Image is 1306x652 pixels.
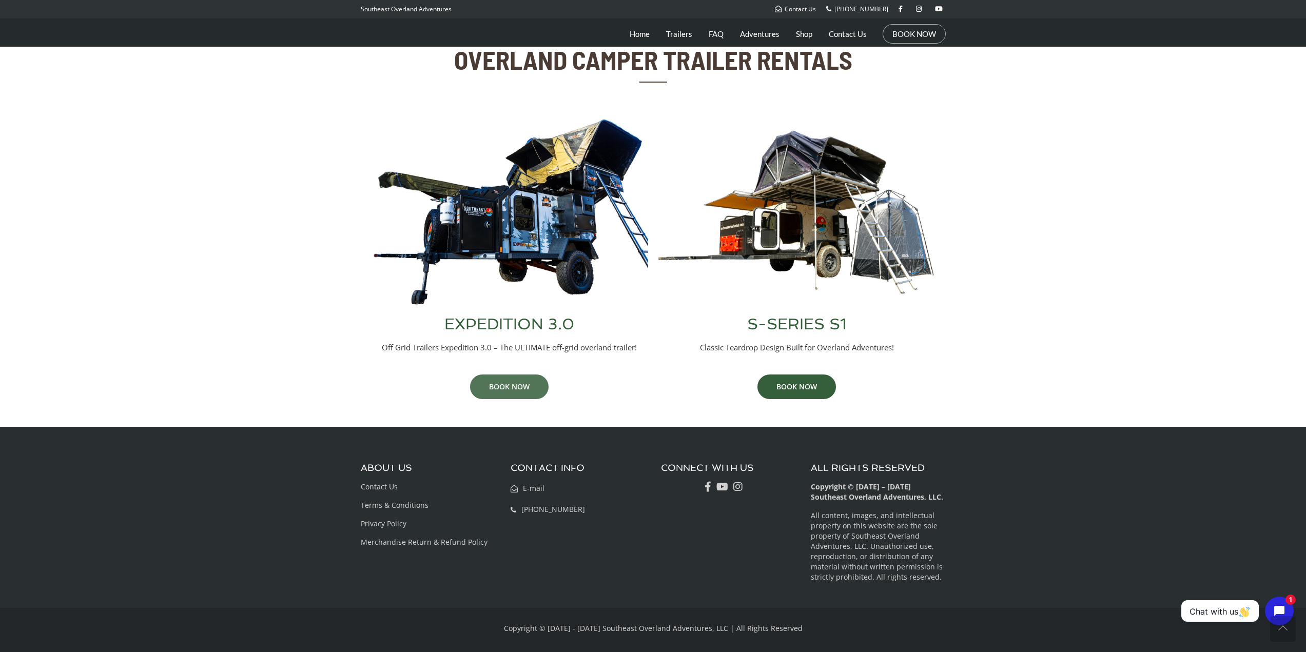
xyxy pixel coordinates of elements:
[504,623,803,633] span: Copyright © [DATE] - [DATE] Southeast Overland Adventures, LLC | All Rights Reserved
[658,118,935,306] img: Southeast Overland Adventures S-Series S1 Overland Trailer Full Setup
[361,463,496,473] h3: ABOUT US
[361,500,428,510] a: Terms & Conditions
[811,482,943,502] b: Copyright © [DATE] – [DATE] Southeast Overland Adventures, LLC.
[361,3,452,16] p: Southeast Overland Adventures
[452,46,855,74] h2: OVERLAND CAMPER TRAILER RENTALS
[361,537,488,547] a: Merchandise Return & Refund Policy
[892,29,936,39] a: BOOK NOW
[811,510,946,582] p: All content, images, and intellectual property on this website are the sole property of Southeast...
[796,21,812,47] a: Shop
[371,342,648,353] p: Off Grid Trailers Expedition 3.0 – The ULTIMATE off-grid overland trailer!
[470,374,549,399] a: BOOK NOW
[361,519,406,528] a: Privacy Policy
[630,21,650,47] a: Home
[757,374,836,399] a: BOOK NOW
[811,463,946,473] h3: ALL RIGHTS RESERVED
[658,317,935,332] h3: S-SERIES S1
[371,317,648,332] h3: EXPEDITION 3.0
[775,5,816,13] a: Contact Us
[785,5,816,13] span: Contact Us
[829,21,867,47] a: Contact Us
[658,342,935,353] p: Classic Teardrop Design Built for Overland Adventures!
[666,21,692,47] a: Trailers
[521,504,585,514] span: [PHONE_NUMBER]
[740,21,779,47] a: Adventures
[834,5,888,13] span: [PHONE_NUMBER]
[511,504,585,514] a: [PHONE_NUMBER]
[511,483,544,493] a: E-mail
[826,5,888,13] a: [PHONE_NUMBER]
[661,463,796,473] h3: CONNECT WITH US
[361,482,398,491] a: Contact Us
[709,21,724,47] a: FAQ
[371,118,648,306] img: Off Grid Trailers Expedition 3.0 Overland Trailer Full Setup
[511,463,646,473] h3: CONTACT INFO
[523,483,544,493] span: E-mail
